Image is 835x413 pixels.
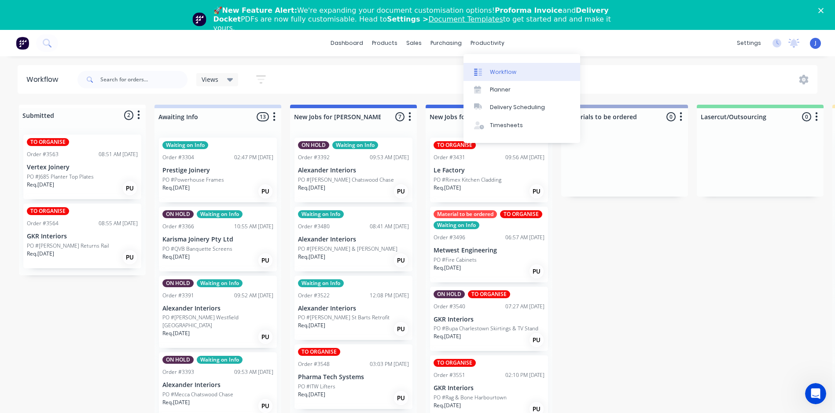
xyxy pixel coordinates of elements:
[298,322,325,329] p: Req. [DATE]
[298,176,394,184] p: PO #[PERSON_NAME] Chatswood Chase
[430,138,548,202] div: TO ORGANISEOrder #343109:56 AM [DATE]Le FactoryPO #Rimex Kitchen CladdingReq.[DATE]PU
[192,12,206,26] img: Profile image for Team
[394,322,408,336] div: PU
[370,154,409,161] div: 09:53 AM [DATE]
[162,184,190,192] p: Req. [DATE]
[258,399,272,413] div: PU
[370,292,409,300] div: 12:08 PM [DATE]
[490,121,523,129] div: Timesheets
[434,264,461,272] p: Req. [DATE]
[298,348,340,356] div: TO ORGANISE
[159,138,277,202] div: Waiting on InfoOrder #330402:47 PM [DATE]Prestige JoineryPO #Powerhouse FramesReq.[DATE]PU
[26,74,63,85] div: Workflow
[394,391,408,405] div: PU
[197,210,243,218] div: Waiting on Info
[434,316,544,323] p: GKR Interiors
[294,344,412,409] div: TO ORGANISEOrder #354803:03 PM [DATE]Pharma Tech SystemsPO #ITW LiftersReq.[DATE]PU
[162,245,232,253] p: PO #QVB Banquette Screens
[434,359,476,367] div: TO ORGANISE
[394,253,408,267] div: PU
[23,204,141,268] div: TO ORGANISEOrder #356408:55 AM [DATE]GKR InteriorsPO #[PERSON_NAME] Returns RailReq.[DATE]PU
[463,99,580,116] a: Delivery Scheduling
[258,184,272,198] div: PU
[162,391,233,398] p: PO #Mecca Chatswood Chase
[99,150,138,158] div: 08:51 AM [DATE]
[162,381,273,389] p: Alexander Interiors
[162,141,208,149] div: Waiting on Info
[162,236,273,243] p: Karisma Joinery Pty Ltd
[294,207,412,271] div: Waiting on InfoOrder #348008:41 AM [DATE]Alexander InteriorsPO #[PERSON_NAME] & [PERSON_NAME]Req....
[27,219,59,227] div: Order #3564
[234,368,273,376] div: 09:53 AM [DATE]
[298,373,409,381] p: Pharma Tech Systems
[428,15,503,23] a: Document Templates
[162,368,194,376] div: Order #3393
[234,154,273,161] div: 02:47 PM [DATE]
[298,167,409,174] p: Alexander Interiors
[505,303,544,311] div: 07:27 AM [DATE]
[100,71,188,88] input: Search for orders...
[298,314,390,322] p: PO #[PERSON_NAME] St Barts Retrofit
[123,181,137,195] div: PU
[99,219,138,227] div: 08:55 AM [DATE]
[434,333,461,340] p: Req. [DATE]
[434,176,501,184] p: PO #Rimex Kitchen Cladding
[162,279,194,287] div: ON HOLD
[430,287,548,351] div: ON HOLDTO ORGANISEOrder #354007:27 AM [DATE]GKR InteriorsPO #Bupa Charlestown Skirtings & TV Stan...
[213,6,609,23] b: Delivery Docket
[222,6,298,15] b: New Feature Alert:
[159,207,277,271] div: ON HOLDWaiting on InfoOrder #336610:55 AM [DATE]Karisma Joinery Pty LtdPO #QVB Banquette ScreensR...
[434,303,465,311] div: Order #3540
[732,37,765,50] div: settings
[27,250,54,258] p: Req. [DATE]
[434,221,479,229] div: Waiting on Info
[162,223,194,230] div: Order #3366
[298,292,330,300] div: Order #3522
[500,210,542,218] div: TO ORGANISE
[815,39,817,47] span: J
[298,184,325,192] p: Req. [DATE]
[298,391,325,398] p: Req. [DATE]
[434,325,538,333] p: PO #Bupa Charlestown Skirtings & TV Stand
[434,256,477,264] p: PO #Fire Cabinets
[298,253,325,261] p: Req. [DATE]
[162,398,190,406] p: Req. [DATE]
[27,242,109,250] p: PO #[PERSON_NAME] Returns Rail
[495,6,563,15] b: Proforma Invoice
[162,176,224,184] p: PO #Powerhouse Frames
[23,135,141,199] div: TO ORGANISEOrder #356308:51 AM [DATE]Vertex JoineryPO #J685 Planter Top PlatesReq.[DATE]PU
[490,103,545,111] div: Delivery Scheduling
[162,314,273,329] p: PO #[PERSON_NAME] Westfield [GEOGRAPHIC_DATA]
[27,207,69,215] div: TO ORGANISE
[162,167,273,174] p: Prestige Joinery
[332,141,378,149] div: Waiting on Info
[805,383,826,404] iframe: Intercom live chat
[394,184,408,198] div: PU
[123,250,137,264] div: PU
[162,154,194,161] div: Order #3304
[463,117,580,134] a: Timesheets
[294,276,412,340] div: Waiting on InfoOrder #352212:08 PM [DATE]Alexander InteriorsPO #[PERSON_NAME] St Barts RetrofitRe...
[27,150,59,158] div: Order #3563
[162,356,194,364] div: ON HOLD
[298,279,344,287] div: Waiting on Info
[27,181,54,189] p: Req. [DATE]
[434,184,461,192] p: Req. [DATE]
[298,223,330,230] div: Order #3480
[387,15,503,23] b: Settings >
[197,356,243,364] div: Waiting on Info
[258,253,272,267] div: PU
[368,37,402,50] div: products
[162,329,190,337] p: Req. [DATE]
[463,63,580,80] a: Workflow
[326,37,368,50] a: dashboard
[434,371,465,379] div: Order #3551
[505,371,544,379] div: 02:10 PM [DATE]
[234,292,273,300] div: 09:52 AM [DATE]
[434,210,497,218] div: Material to be ordered
[505,234,544,241] div: 06:57 AM [DATE]
[530,184,544,198] div: PU
[298,210,344,218] div: Waiting on Info
[27,164,138,171] p: Vertex Joinery
[294,138,412,202] div: ON HOLDWaiting on InfoOrder #339209:53 AM [DATE]Alexander InteriorsPO #[PERSON_NAME] Chatswood Ch...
